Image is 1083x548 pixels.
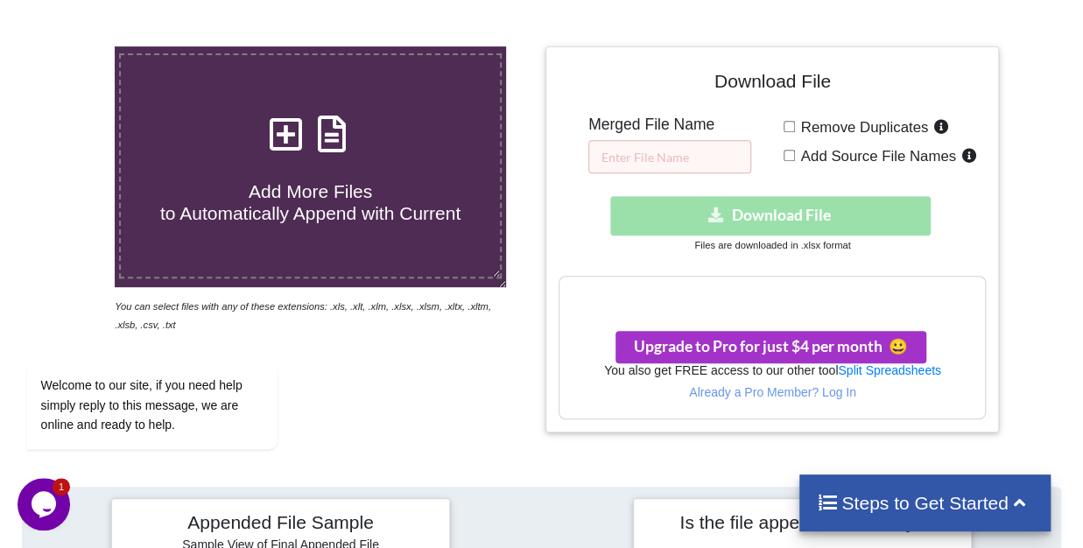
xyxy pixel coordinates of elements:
h5: Merged File Name [588,116,751,134]
span: Add Source File Names [795,148,956,165]
a: Split Spreadsheets [838,363,941,377]
h4: Download File [559,60,986,109]
span: smile [883,337,908,355]
iframe: chat widget [18,203,333,469]
h4: Is the file appended correctly? [646,511,959,533]
span: Remove Duplicates [795,119,929,136]
iframe: chat widget [18,478,74,530]
p: Already a Pro Member? Log In [559,383,985,401]
small: Files are downloaded in .xlsx format [694,240,850,250]
h4: Appended File Sample [124,511,437,536]
h6: You also get FREE access to our other tool [559,363,985,378]
button: Upgrade to Pro for just $4 per monthsmile [615,331,926,363]
h4: Steps to Get Started [817,492,1033,514]
span: Add More Files to Automatically Append with Current [160,181,461,223]
h3: Your files are more than 1 MB [559,285,985,305]
span: Upgrade to Pro for just $4 per month [634,337,908,355]
input: Enter File Name [588,140,751,173]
